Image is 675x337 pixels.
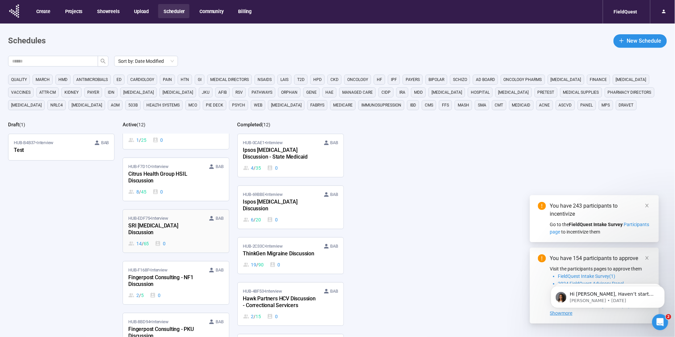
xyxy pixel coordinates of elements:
[123,261,229,304] a: HUB-F168F•Interview BABFingerpost Consulting - NF1 Discussion2 / 50
[238,238,344,274] a: HUB-2C33C•Interview BABThinkGen Migraine Discussion19 / 900
[550,221,651,236] div: Go to the to incentivize them
[139,188,141,196] span: /
[76,76,108,83] span: antimicrobials
[550,265,651,272] p: Visit the participants pages to approve them
[270,261,280,268] div: 0
[325,89,333,96] span: hae
[559,102,572,109] span: ASCVD
[128,319,168,325] span: HUB-8BD94 • Interview
[238,134,344,177] a: HUB-0CAE1•Interview BABIpsos [MEDICAL_DATA] Discussion - State Medicaid4 / 350
[128,170,202,185] div: Citrus Health Group HSIL Discussion
[551,76,581,83] span: [MEDICAL_DATA]
[258,261,264,268] span: 90
[602,102,610,109] span: MPS
[254,313,256,320] span: /
[330,191,338,198] span: BAB
[271,102,302,109] span: [MEDICAL_DATA]
[243,313,261,320] div: 2
[216,215,223,222] span: BAB
[188,102,197,109] span: MCO
[581,102,593,109] span: panel
[256,261,258,268] span: /
[198,76,201,83] span: GI
[498,89,529,96] span: [MEDICAL_DATA]
[14,146,88,155] div: Test
[232,102,245,109] span: psych
[377,76,382,83] span: HF
[262,122,271,127] span: ( 12 )
[243,146,317,162] div: Ipsos [MEDICAL_DATA] Discussion - State Medicaid
[495,102,503,109] span: CMT
[406,76,420,83] span: Payers
[458,102,469,109] span: MASH
[238,186,344,229] a: HUB-69BBE•Interview BABIspos [MEDICAL_DATA] Discussion6 / 200
[139,136,141,144] span: /
[330,243,338,250] span: BAB
[128,292,143,299] div: 2
[128,136,146,144] div: 1
[281,89,298,96] span: orphan
[8,35,46,47] h1: Schedules
[590,76,607,83] span: finance
[538,89,554,96] span: pretest
[267,216,278,223] div: 0
[202,89,210,96] span: JKU
[123,89,154,96] span: [MEDICAL_DATA]
[123,158,229,201] a: HUB-F7D1C•Interview BABCitrus Health Group HSIL Discussion8 / 450
[254,164,256,172] span: /
[306,89,317,96] span: GENE
[128,102,138,109] span: 503B
[256,164,261,172] span: 35
[563,89,599,96] span: medical supplies
[432,89,462,96] span: [MEDICAL_DATA]
[123,122,137,128] h2: Active
[8,122,19,128] h2: Draft
[11,102,42,109] span: [MEDICAL_DATA]
[539,102,550,109] span: acne
[152,136,163,144] div: 0
[243,198,317,213] div: Ispos [MEDICAL_DATA] Discussion
[117,76,122,83] span: ED
[243,243,283,250] span: HUB-2C33C • Interview
[504,76,542,83] span: Oncology Pharms
[391,76,397,83] span: IPF
[210,76,249,83] span: medical directors
[8,134,114,160] a: HUB-B4B37•Interview BABTest
[146,102,180,109] span: Health Systems
[538,254,546,262] span: exclamation-circle
[163,76,172,83] span: PAIN
[152,188,163,196] div: 0
[50,102,63,109] span: NRLC4
[619,38,624,43] span: plus
[381,89,391,96] span: CIDP
[128,273,202,289] div: Fingerpost Consulting - NF1 Discussion
[31,4,55,18] button: Create
[144,240,149,247] span: 65
[11,76,27,83] span: QUALITY
[235,89,243,96] span: RSV
[108,89,115,96] span: IDN
[111,102,120,109] span: AOM
[410,102,416,109] span: IBD
[608,89,651,96] span: pharmacy directors
[216,163,223,170] span: BAB
[429,76,444,83] span: Bipolar
[58,76,67,83] span: HMD
[550,254,651,262] div: You have 154 participants to approve
[60,4,87,18] button: Projects
[101,139,109,146] span: BAB
[123,210,229,253] a: HUB-EDF75•Interview BABSRI [MEDICAL_DATA] Discussion14 / 650
[541,272,675,319] iframe: Intercom notifications message
[243,164,261,172] div: 4
[141,136,146,144] span: 25
[471,89,490,96] span: HOSpital
[233,4,257,18] button: Billing
[216,319,223,325] span: BAB
[256,313,261,320] span: 15
[181,76,189,83] span: HTN
[361,102,401,109] span: immunosupression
